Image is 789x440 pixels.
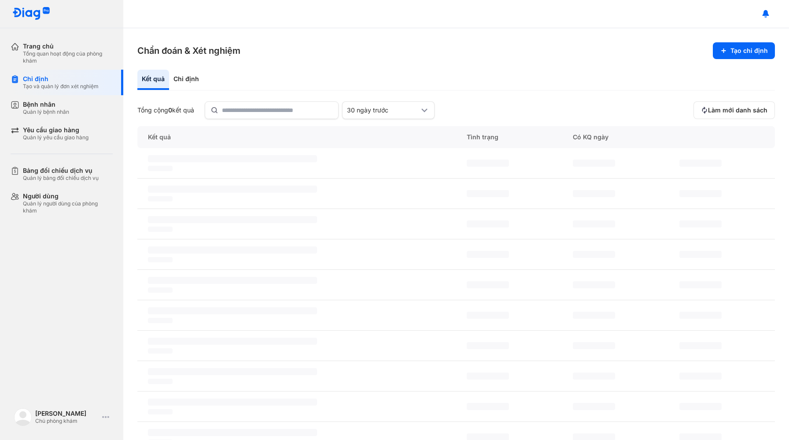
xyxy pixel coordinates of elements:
[148,348,173,354] span: ‌
[693,101,775,119] button: Làm mới danh sách
[148,409,173,414] span: ‌
[23,108,69,116] div: Quản lý bệnh nhân
[169,70,203,90] div: Chỉ định
[148,429,317,436] span: ‌
[23,50,113,64] div: Tổng quan hoạt động của phòng khám
[148,186,317,193] span: ‌
[148,166,173,171] span: ‌
[456,126,562,148] div: Tình trạng
[467,251,509,258] span: ‌
[35,410,99,418] div: [PERSON_NAME]
[148,368,317,375] span: ‌
[679,312,722,319] span: ‌
[679,160,722,167] span: ‌
[23,192,113,200] div: Người dùng
[679,403,722,410] span: ‌
[148,379,173,384] span: ‌
[679,220,722,227] span: ‌
[679,281,722,288] span: ‌
[713,42,775,59] button: Tạo chỉ định
[148,155,317,162] span: ‌
[23,126,88,134] div: Yêu cầu giao hàng
[573,342,615,349] span: ‌
[148,227,173,232] span: ‌
[573,403,615,410] span: ‌
[148,246,317,254] span: ‌
[467,281,509,288] span: ‌
[148,216,317,223] span: ‌
[679,251,722,258] span: ‌
[148,257,173,262] span: ‌
[467,190,509,197] span: ‌
[573,220,615,227] span: ‌
[23,200,113,214] div: Quản lý người dùng của phòng khám
[23,175,99,182] div: Quản lý bảng đối chiếu dịch vụ
[137,45,240,57] h3: Chẩn đoán & Xét nghiệm
[573,373,615,380] span: ‌
[23,167,99,175] div: Bảng đối chiếu dịch vụ
[12,7,50,21] img: logo
[168,106,172,114] span: 0
[148,399,317,406] span: ‌
[562,126,668,148] div: Có KQ ngày
[23,42,113,50] div: Trang chủ
[467,403,509,410] span: ‌
[573,160,615,167] span: ‌
[148,307,317,314] span: ‌
[23,75,99,83] div: Chỉ định
[347,106,419,114] div: 30 ngày trước
[23,134,88,141] div: Quản lý yêu cầu giao hàng
[573,190,615,197] span: ‌
[137,106,194,114] div: Tổng cộng kết quả
[23,101,69,108] div: Bệnh nhân
[679,373,722,380] span: ‌
[467,342,509,349] span: ‌
[137,70,169,90] div: Kết quả
[573,281,615,288] span: ‌
[148,338,317,345] span: ‌
[467,373,509,380] span: ‌
[148,196,173,201] span: ‌
[14,408,32,426] img: logo
[23,83,99,90] div: Tạo và quản lý đơn xét nghiệm
[148,277,317,284] span: ‌
[573,312,615,319] span: ‌
[35,418,99,425] div: Chủ phòng khám
[148,318,173,323] span: ‌
[573,251,615,258] span: ‌
[679,342,722,349] span: ‌
[467,160,509,167] span: ‌
[467,312,509,319] span: ‌
[467,220,509,227] span: ‌
[708,106,767,114] span: Làm mới danh sách
[148,287,173,293] span: ‌
[137,126,456,148] div: Kết quả
[679,190,722,197] span: ‌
